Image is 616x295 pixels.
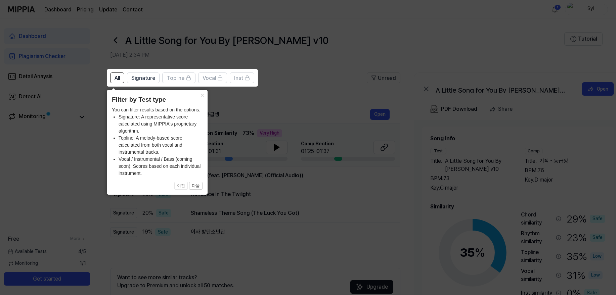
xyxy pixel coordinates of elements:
span: Inst [234,74,243,82]
span: Topline [167,74,184,82]
button: Signature [127,72,160,83]
button: 다음 [189,182,203,190]
li: Topline: A melody-based score calculated from both vocal and instrumental tracks. [119,135,203,156]
div: You can filter results based on the options. [112,106,203,177]
button: Close [197,90,208,99]
span: All [115,74,120,82]
button: Inst [230,72,254,83]
li: Vocal / Instrumental / Bass (coming soon): Scores based on each individual instrument. [119,156,203,177]
header: Filter by Test type [112,95,203,105]
span: Signature [131,74,155,82]
button: All [110,72,124,83]
span: Vocal [203,74,216,82]
li: Signature: A representative score calculated using MIPPIA's proprietary algorithm. [119,113,203,135]
button: Topline [162,72,195,83]
button: Vocal [198,72,227,83]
